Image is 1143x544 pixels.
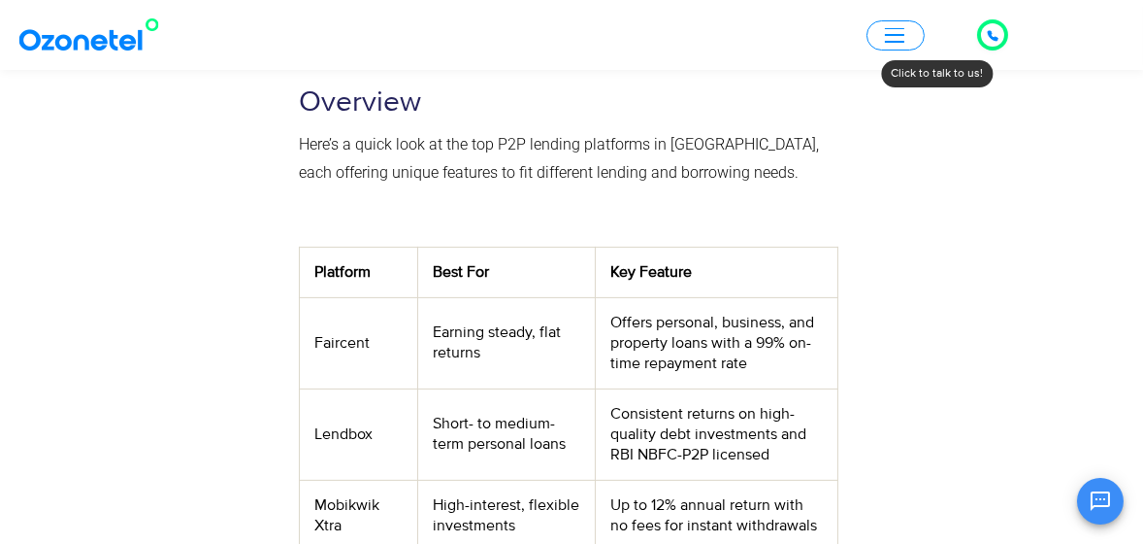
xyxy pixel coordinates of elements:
span: Overview [299,85,421,119]
td: Faircent [299,297,417,389]
td: Lendbox [299,389,417,480]
td: Consistent returns on high-quality debt investments and RBI NBFC-P2P licensed [595,389,837,480]
button: Open chat [1077,478,1124,525]
th: Key Feature [595,247,837,297]
th: Best For [417,247,595,297]
td: Offers personal, business, and property loans with a 99% on-time repayment rate [595,297,837,389]
span: Here’s a quick look at the top P2P lending platforms in [GEOGRAPHIC_DATA], each offering unique f... [299,135,819,182]
th: Platform [299,247,417,297]
td: Short- to medium-term personal loans [417,389,595,480]
td: Earning steady, flat returns [417,297,595,389]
